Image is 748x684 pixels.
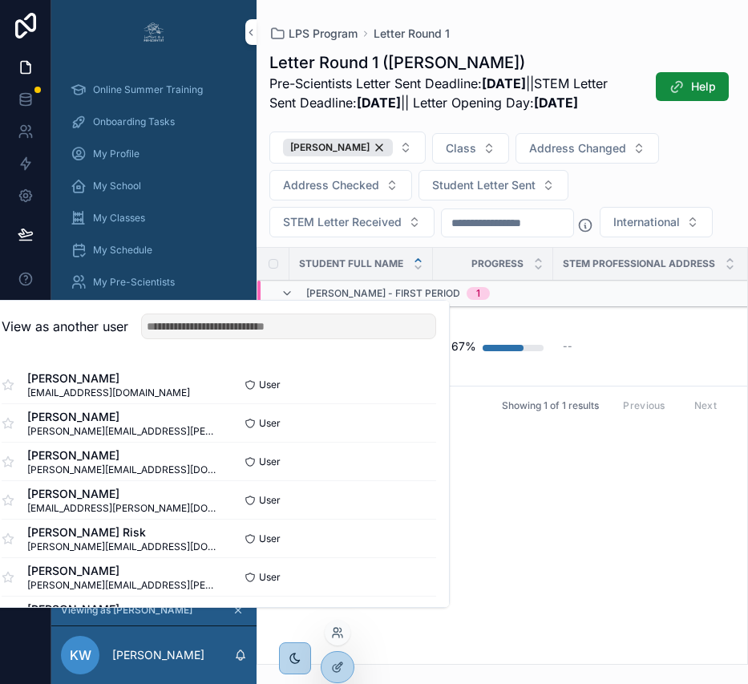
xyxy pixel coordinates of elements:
span: [PERSON_NAME] [290,141,370,154]
span: User [259,417,281,430]
span: Student Full Name [299,257,403,270]
strong: [DATE] [357,95,401,111]
span: Progress [471,257,524,270]
button: Select Button [418,170,568,200]
a: My Pre-Scientists [61,268,247,297]
span: Showing 1 of 1 results [502,399,599,412]
a: My Profile [61,140,247,168]
div: 1 [476,287,480,300]
span: [PERSON_NAME] [27,601,190,617]
button: Select Button [269,132,426,164]
span: Class [446,140,476,156]
button: Help [656,72,729,101]
span: My Schedule [93,244,152,257]
span: Onboarding Tasks [93,115,175,128]
span: [PERSON_NAME] Risk [27,524,219,540]
span: My Pre-Scientists [93,276,175,289]
span: Address Checked [283,177,379,193]
button: Select Button [516,133,659,164]
button: Select Button [269,207,435,237]
span: [PERSON_NAME][EMAIL_ADDRESS][PERSON_NAME][DOMAIN_NAME] [27,425,219,438]
span: -- [563,340,572,353]
strong: [DATE] [534,95,578,111]
button: Select Button [600,207,713,237]
span: User [259,494,281,507]
span: [PERSON_NAME][EMAIL_ADDRESS][DOMAIN_NAME] [27,540,219,553]
a: Letter Round 1 [374,26,450,42]
strong: [DATE] [482,75,526,91]
a: My Classes [61,204,247,233]
button: Select Button [432,133,509,164]
div: scrollable content [51,64,257,595]
span: User [259,571,281,584]
h2: View as another user [2,317,128,336]
a: LPS Program [269,26,358,42]
span: Help [691,79,716,95]
a: My School [61,172,247,200]
span: [EMAIL_ADDRESS][DOMAIN_NAME] [27,387,190,399]
span: [PERSON_NAME] [27,563,219,579]
img: App logo [141,19,167,45]
span: [PERSON_NAME] - First Period [306,287,460,300]
span: KW [70,646,91,665]
a: Online Summer Training [61,75,247,104]
span: User [259,532,281,545]
span: My Profile [93,148,139,160]
span: [PERSON_NAME] [27,409,219,425]
span: Online Summer Training [93,83,203,96]
span: [PERSON_NAME] [27,370,190,387]
button: Unselect 9956 [283,139,393,156]
span: User [259,455,281,468]
a: Onboarding Tasks [61,107,247,136]
span: [PERSON_NAME][EMAIL_ADDRESS][PERSON_NAME][DOMAIN_NAME] [27,579,219,592]
span: User [259,378,281,391]
span: STEM Professional Address [563,257,715,270]
span: LPS Program [289,26,358,42]
p: [PERSON_NAME] [112,647,204,663]
a: 67% [443,330,544,362]
span: STEM Letter Received [283,214,402,230]
h1: Letter Round 1 ([PERSON_NAME]) [269,51,615,74]
span: [EMAIL_ADDRESS][PERSON_NAME][DOMAIN_NAME] [27,502,219,515]
a: My Schedule [61,236,247,265]
span: [PERSON_NAME] [27,447,219,463]
span: Address Changed [529,140,626,156]
span: Student Letter Sent [432,177,536,193]
span: [PERSON_NAME] [27,486,219,502]
span: International [613,214,680,230]
span: My Classes [93,212,145,225]
div: 67% [451,330,476,362]
span: My School [93,180,141,192]
span: [PERSON_NAME][EMAIL_ADDRESS][DOMAIN_NAME] [27,463,219,476]
p: Pre-Scientists Letter Sent Deadline: ||STEM Letter Sent Deadline: || Letter Opening Day: [269,74,615,112]
button: Select Button [269,170,412,200]
span: Viewing as [PERSON_NAME] [61,604,192,617]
